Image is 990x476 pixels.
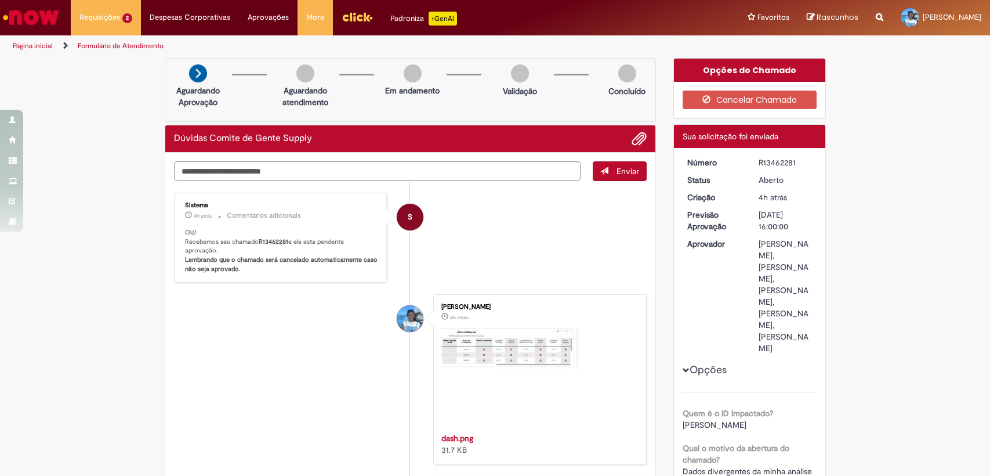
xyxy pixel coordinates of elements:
span: Sua solicitação foi enviada [683,131,778,142]
b: Quem é o ID Impactado? [683,408,773,419]
time: 29/08/2025 12:56:26 [450,314,469,321]
img: img-circle-grey.png [511,64,529,82]
span: Requisições [79,12,120,23]
div: Aberto [759,174,813,186]
h2: Dúvidas Comite de Gente Supply Histórico de tíquete [174,134,312,144]
span: 4h atrás [450,314,469,321]
img: ServiceNow [1,6,61,29]
div: [PERSON_NAME], [PERSON_NAME], [PERSON_NAME], [PERSON_NAME], [PERSON_NAME] [759,238,813,354]
button: Cancelar Chamado [683,91,817,109]
b: Lembrando que o chamado será cancelado automaticamente caso não seja aprovado. [185,255,379,273]
span: Favoritos [757,12,789,23]
div: Padroniza [390,12,457,26]
small: Comentários adicionais [227,211,301,221]
b: R13462281 [259,237,288,246]
span: S [408,203,412,231]
div: Sistema [185,202,378,209]
span: Enviar [617,166,639,176]
img: img-circle-grey.png [296,64,314,82]
a: Rascunhos [807,12,858,23]
span: Rascunhos [817,12,858,23]
span: 4h atrás [194,212,212,219]
span: Despesas Corporativas [150,12,230,23]
div: [PERSON_NAME] [441,304,634,311]
button: Enviar [593,161,647,181]
dt: Criação [679,192,750,203]
dt: Previsão Aprovação [679,209,750,232]
span: [PERSON_NAME] [923,12,981,22]
img: arrow-next.png [189,64,207,82]
dt: Número [679,157,750,168]
div: System [397,204,423,230]
div: R13462281 [759,157,813,168]
div: Opções do Chamado [674,59,825,82]
span: More [306,12,324,23]
textarea: Digite sua mensagem aqui... [174,161,581,181]
dt: Status [679,174,750,186]
img: click_logo_yellow_360x200.png [342,8,373,26]
p: Olá! Recebemos seu chamado e ele esta pendente aprovação. [185,228,378,274]
span: 2 [122,13,132,23]
p: Concluído [608,85,646,97]
dt: Aprovador [679,238,750,250]
div: Isabella de Barros Ferreira [397,305,423,332]
div: 31.7 KB [441,432,634,456]
p: Aguardando atendimento [277,85,333,108]
a: Página inicial [13,41,53,51]
p: +GenAi [429,12,457,26]
p: Em andamento [385,85,440,96]
img: img-circle-grey.png [618,64,636,82]
span: [PERSON_NAME] [683,420,746,430]
time: 29/08/2025 12:57:40 [194,212,212,219]
ul: Trilhas de página [9,35,651,57]
b: Qual o motivo da abertura do chamado? [683,443,789,465]
span: 4h atrás [759,192,787,203]
p: Validação [503,85,537,97]
p: Aguardando Aprovação [170,85,226,108]
button: Adicionar anexos [632,131,647,146]
img: img-circle-grey.png [404,64,422,82]
a: Formulário de Atendimento [78,41,164,51]
a: dash.png [441,433,473,443]
div: [DATE] 16:00:00 [759,209,813,232]
span: Aprovações [248,12,289,23]
div: 29/08/2025 12:57:26 [759,192,813,203]
time: 29/08/2025 12:57:26 [759,192,787,203]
